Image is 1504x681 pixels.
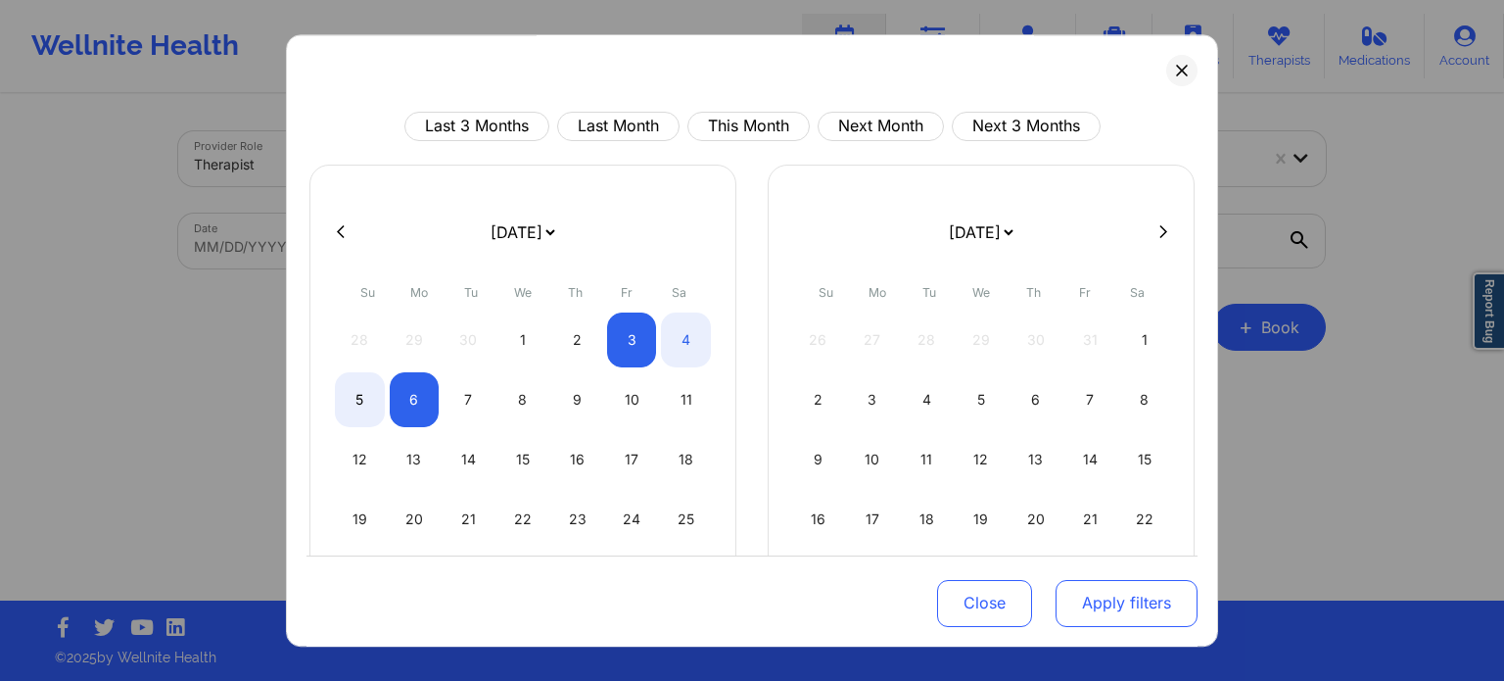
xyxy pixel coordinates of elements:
div: Sat Oct 25 2025 [661,492,711,547]
div: Tue Nov 04 2025 [902,372,952,427]
div: Sat Nov 15 2025 [1119,432,1169,487]
div: Fri Nov 21 2025 [1065,492,1115,547]
div: Sun Oct 26 2025 [335,552,385,607]
div: Sat Oct 18 2025 [661,432,711,487]
div: Tue Oct 21 2025 [444,492,493,547]
div: Thu Oct 23 2025 [552,492,602,547]
abbr: Friday [1079,285,1091,300]
div: Thu Oct 30 2025 [552,552,602,607]
div: Tue Nov 11 2025 [902,432,952,487]
div: Wed Nov 05 2025 [957,372,1007,427]
div: Sat Nov 01 2025 [1119,313,1169,367]
div: Tue Nov 25 2025 [902,552,952,607]
abbr: Monday [869,285,886,300]
div: Wed Nov 12 2025 [957,432,1007,487]
div: Sun Oct 19 2025 [335,492,385,547]
abbr: Sunday [360,285,375,300]
div: Wed Nov 19 2025 [957,492,1007,547]
div: Tue Oct 07 2025 [444,372,493,427]
abbr: Friday [621,285,633,300]
abbr: Saturday [672,285,686,300]
button: Close [937,579,1032,626]
div: Sun Oct 05 2025 [335,372,385,427]
div: Mon Nov 24 2025 [848,552,898,607]
div: Mon Oct 06 2025 [390,372,440,427]
abbr: Wednesday [514,285,532,300]
div: Sat Nov 22 2025 [1119,492,1169,547]
div: Sat Nov 29 2025 [1119,552,1169,607]
div: Fri Oct 03 2025 [607,313,657,367]
button: This Month [687,112,810,141]
abbr: Tuesday [464,285,478,300]
div: Mon Oct 20 2025 [390,492,440,547]
abbr: Sunday [819,285,833,300]
div: Wed Oct 29 2025 [498,552,548,607]
div: Sat Oct 04 2025 [661,313,711,367]
button: Last Month [557,112,680,141]
div: Wed Oct 01 2025 [498,313,548,367]
div: Thu Nov 27 2025 [1010,552,1060,607]
div: Mon Nov 17 2025 [848,492,898,547]
div: Sun Nov 23 2025 [793,552,843,607]
div: Wed Oct 22 2025 [498,492,548,547]
div: Thu Oct 16 2025 [552,432,602,487]
div: Thu Nov 06 2025 [1010,372,1060,427]
div: Fri Nov 28 2025 [1065,552,1115,607]
div: Fri Oct 24 2025 [607,492,657,547]
div: Sun Nov 16 2025 [793,492,843,547]
div: Thu Oct 09 2025 [552,372,602,427]
button: Last 3 Months [404,112,549,141]
div: Sun Nov 02 2025 [793,372,843,427]
div: Sun Nov 09 2025 [793,432,843,487]
abbr: Wednesday [972,285,990,300]
div: Fri Oct 17 2025 [607,432,657,487]
abbr: Tuesday [922,285,936,300]
button: Next Month [818,112,944,141]
div: Mon Oct 13 2025 [390,432,440,487]
abbr: Saturday [1130,285,1145,300]
div: Tue Oct 14 2025 [444,432,493,487]
div: Sun Oct 12 2025 [335,432,385,487]
button: Next 3 Months [952,112,1101,141]
div: Thu Oct 02 2025 [552,313,602,367]
div: Mon Nov 03 2025 [848,372,898,427]
div: Thu Nov 20 2025 [1010,492,1060,547]
div: Fri Oct 10 2025 [607,372,657,427]
div: Wed Oct 08 2025 [498,372,548,427]
button: Apply filters [1056,579,1198,626]
div: Fri Nov 07 2025 [1065,372,1115,427]
abbr: Thursday [1026,285,1041,300]
div: Sat Oct 11 2025 [661,372,711,427]
div: Wed Oct 15 2025 [498,432,548,487]
div: Tue Nov 18 2025 [902,492,952,547]
div: Tue Oct 28 2025 [444,552,493,607]
div: Sat Nov 08 2025 [1119,372,1169,427]
abbr: Monday [410,285,428,300]
div: Fri Nov 14 2025 [1065,432,1115,487]
div: Mon Nov 10 2025 [848,432,898,487]
div: Mon Oct 27 2025 [390,552,440,607]
div: Fri Oct 31 2025 [607,552,657,607]
abbr: Thursday [568,285,583,300]
div: Thu Nov 13 2025 [1010,432,1060,487]
div: Wed Nov 26 2025 [957,552,1007,607]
